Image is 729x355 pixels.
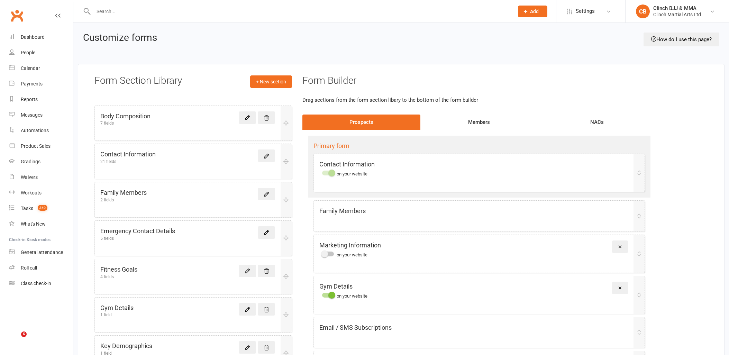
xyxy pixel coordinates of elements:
h5: Family Members [100,188,147,198]
div: Email / SMS Subscriptions [308,316,650,350]
div: Automations [21,128,49,133]
div: 21 fields [100,160,156,164]
h5: Emergency Contact Details [100,226,175,236]
div: 5 fields [100,236,175,240]
a: Class kiosk mode [9,276,73,291]
div: Primary formContact Informationon your website [308,136,650,198]
button: Delete this form section [258,303,275,316]
a: What's New [9,216,73,232]
a: How do I use this page? [644,33,719,46]
div: Clinch Martial Arts Ltd [653,11,701,18]
h5: Fitness Goals [100,265,137,275]
a: Waivers [9,170,73,185]
div: Prospects [302,115,420,130]
div: Marketing Informationon your website [308,233,650,274]
a: Edit this form section [258,149,275,162]
h5: Body Composition [100,111,151,121]
a: Edit this form section [239,303,256,316]
div: Calendar [21,65,40,71]
div: 2 fields [100,198,147,202]
div: Family Members [308,199,650,233]
span: 340 [38,205,47,211]
button: Remove this form section [612,282,628,294]
div: Family Members2 fields [94,182,292,218]
div: Payments [21,81,43,87]
a: Dashboard [9,29,73,45]
h5: Family Members [319,206,366,216]
button: Delete this form section [258,265,275,277]
div: Gradings [21,159,40,164]
h5: Primary form [313,141,645,151]
h5: Marketing Information [319,240,381,251]
div: Gym Details1 field [94,297,292,333]
h1: Customize forms [83,33,157,43]
button: Delete this form section [258,111,275,124]
a: Payments [9,76,73,92]
span: Add [530,9,539,14]
input: Search... [91,7,509,16]
h5: Contact Information [319,160,375,170]
a: Edit this form section [239,265,256,277]
p: Drag sections from the form section libary to the bottom of the form builder [302,96,656,104]
div: Emergency Contact Details5 fields [94,220,292,256]
a: Automations [9,123,73,138]
div: Fitness Goals4 fields [94,259,292,294]
div: Contact Information21 fields [94,144,292,179]
h5: Gym Details [100,303,134,313]
div: Roll call [21,265,37,271]
div: Body Composition7 fields [94,106,292,141]
h5: Contact Information [100,149,156,160]
div: Clinch BJJ & MMA [653,5,701,11]
a: Edit this form section [239,111,256,124]
div: General attendance [21,249,63,255]
div: 7 fields [100,121,151,125]
div: Tasks [21,206,33,211]
h5: Key Demographics [100,341,152,351]
div: 4 fields [100,275,137,279]
span: on your website [337,293,367,299]
a: + New section [250,75,292,88]
h5: Email / SMS Subscriptions [319,323,392,333]
a: Clubworx [8,7,26,24]
a: Gradings [9,154,73,170]
h3: Form Builder [302,75,656,86]
span: on your website [337,252,367,257]
div: Members [420,115,538,130]
a: Calendar [9,61,73,76]
button: Add [518,6,547,17]
div: Waivers [21,174,38,180]
span: Settings [576,3,595,19]
div: Reports [21,97,38,102]
div: People [21,50,35,55]
button: Delete this form section [258,341,275,354]
h3: Form Section Library [94,75,182,86]
h5: Gym Details [319,282,367,292]
div: What's New [21,221,46,227]
a: General attendance kiosk mode [9,245,73,260]
a: Messages [9,107,73,123]
span: 6 [21,331,27,337]
div: CB [636,4,650,18]
a: Reports [9,92,73,107]
a: Edit this form section [239,341,256,354]
div: Dashboard [21,34,45,40]
a: People [9,45,73,61]
a: Product Sales [9,138,73,154]
div: Product Sales [21,143,51,149]
div: Workouts [21,190,42,195]
a: Workouts [9,185,73,201]
a: Roll call [9,260,73,276]
div: NACs [538,115,656,130]
div: Class check-in [21,281,51,286]
div: Messages [21,112,43,118]
iframe: Intercom live chat [7,331,24,348]
a: Edit this form section [258,226,275,239]
div: 1 field [100,313,134,317]
a: Edit this form section [258,188,275,200]
button: Remove this form section [612,240,628,253]
div: Gym Detailson your website [308,274,650,316]
span: on your website [337,171,367,176]
a: Tasks 340 [9,201,73,216]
